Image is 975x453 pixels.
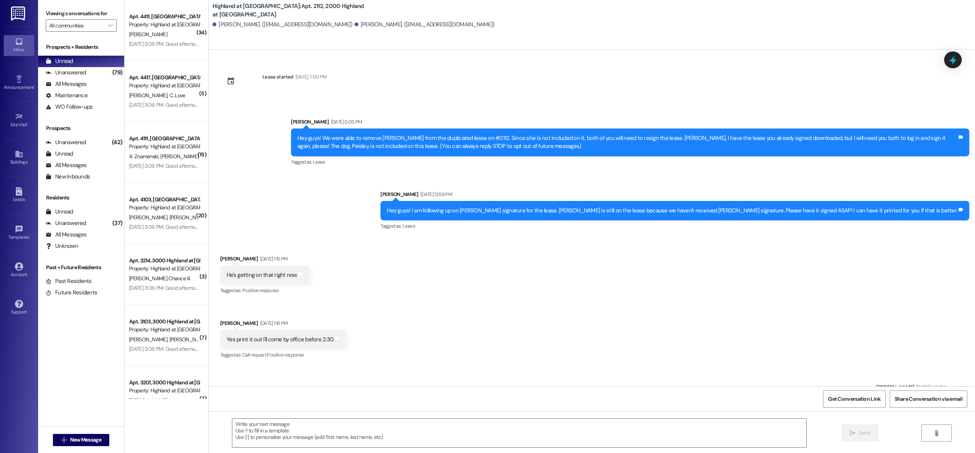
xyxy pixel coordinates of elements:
[61,437,67,443] i: 
[258,319,288,327] div: [DATE] 1:16 PM
[169,214,208,221] span: [PERSON_NAME]
[49,19,104,32] input: All communities
[129,21,200,29] div: Property: Highland at [GEOGRAPHIC_DATA]
[262,73,294,81] div: Lease started
[38,43,124,51] div: Prospects + Residents
[129,214,169,221] span: [PERSON_NAME]
[294,73,327,81] div: [DATE] 7:00 PM
[227,336,333,344] div: Yes print it out I'll come by office before 2:30
[4,148,34,168] a: Buildings
[914,383,946,391] div: [DATE] 1:46 PM
[213,21,353,29] div: [PERSON_NAME]. ([EMAIL_ADDRESS][DOMAIN_NAME])
[129,387,200,395] div: Property: Highland at [GEOGRAPHIC_DATA]
[46,173,90,181] div: New Inbounds
[4,110,34,131] a: Site Visit •
[220,255,309,265] div: [PERSON_NAME]
[291,118,969,129] div: [PERSON_NAME]
[46,289,97,297] div: Future Residents
[46,103,93,111] div: WO Follow-ups
[895,395,962,403] span: Share Conversation via email
[38,124,124,132] div: Prospects
[4,35,34,56] a: Inbox
[129,336,169,343] span: [PERSON_NAME]
[129,257,200,265] div: Apt. 3214, 3000 Highland at [GEOGRAPHIC_DATA]
[4,297,34,318] a: Support
[29,233,30,239] span: •
[129,92,169,99] span: [PERSON_NAME]
[267,352,304,358] span: Positive response
[129,397,167,404] span: [PERSON_NAME]
[108,22,112,29] i: 
[313,159,325,165] span: Lease
[53,434,109,446] button: New Message
[387,207,957,215] div: Hey guys! I am following up on [PERSON_NAME] signature for the lease. [PERSON_NAME] is still on t...
[890,390,967,408] button: Share Conversation via email
[110,217,124,229] div: (37)
[4,223,34,243] a: Templates •
[129,196,200,204] div: Apt. 4103, [GEOGRAPHIC_DATA] at [GEOGRAPHIC_DATA]
[403,223,415,229] span: Lease
[129,135,200,143] div: Apt. 4111, [GEOGRAPHIC_DATA] at [GEOGRAPHIC_DATA]
[933,430,939,436] i: 
[46,150,73,158] div: Unread
[220,349,345,360] div: Tagged as:
[46,161,86,169] div: All Messages
[46,231,86,239] div: All Messages
[110,67,124,79] div: (79)
[46,80,86,88] div: All Messages
[129,153,160,160] span: A. Znamenski
[110,137,124,148] div: (42)
[220,319,345,330] div: [PERSON_NAME]
[129,204,200,212] div: Property: Highland at [GEOGRAPHIC_DATA]
[129,40,647,47] div: [DATE] 3:06 PM: Good afternoon! Our office will be closed [DATE][DATE], in observance of [DATE]. ...
[129,318,200,326] div: Apt. 3103, 3000 Highland at [GEOGRAPHIC_DATA]
[842,424,879,442] button: Send
[169,336,208,343] span: [PERSON_NAME]
[129,275,190,282] span: [PERSON_NAME] Chance Iii
[38,194,124,202] div: Residents
[70,436,101,444] span: New Message
[242,287,279,294] span: Positive response
[291,156,969,167] div: Tagged as:
[297,134,957,151] div: Hey guys! We were able to remove [PERSON_NAME] from the duplicated lease on #2112. Since she is n...
[129,284,647,291] div: [DATE] 3:06 PM: Good afternoon! Our office will be closed [DATE][DATE], in observance of [DATE]. ...
[11,6,27,21] img: ResiDesk Logo
[380,220,969,231] div: Tagged as:
[46,277,92,285] div: Past Residents
[46,242,78,250] div: Unknown
[129,82,200,90] div: Property: Highland at [GEOGRAPHIC_DATA]
[380,190,969,201] div: [PERSON_NAME]
[242,352,267,358] span: Call request ,
[876,383,969,394] div: [PERSON_NAME]
[169,92,185,99] span: C. Love
[859,429,871,437] span: Send
[355,21,495,29] div: [PERSON_NAME]. ([EMAIL_ADDRESS][DOMAIN_NAME])
[129,265,200,273] div: Property: Highland at [GEOGRAPHIC_DATA]
[46,219,86,227] div: Unanswered
[46,208,73,216] div: Unread
[27,121,29,126] span: •
[46,8,117,19] label: Viewing conversations for
[213,2,365,19] b: Highland at [GEOGRAPHIC_DATA]: Apt. 2112, 2000 Highland at [GEOGRAPHIC_DATA]
[46,138,86,146] div: Unanswered
[227,271,297,279] div: He's getting on that right now
[4,260,34,281] a: Account
[129,162,647,169] div: [DATE] 3:06 PM: Good afternoon! Our office will be closed [DATE][DATE], in observance of [DATE]. ...
[823,390,885,408] button: Get Conversation Link
[129,143,200,151] div: Property: Highland at [GEOGRAPHIC_DATA]
[129,13,200,21] div: Apt. 4411, [GEOGRAPHIC_DATA] at [GEOGRAPHIC_DATA]
[129,223,647,230] div: [DATE] 3:06 PM: Good afternoon! Our office will be closed [DATE][DATE], in observance of [DATE]. ...
[129,101,647,108] div: [DATE] 3:06 PM: Good afternoon! Our office will be closed [DATE][DATE], in observance of [DATE]. ...
[129,31,167,38] span: [PERSON_NAME]
[46,92,88,100] div: Maintenance
[129,326,200,334] div: Property: Highland at [GEOGRAPHIC_DATA]
[258,255,288,263] div: [DATE] 1:15 PM
[850,430,855,436] i: 
[828,395,881,403] span: Get Conversation Link
[34,84,35,89] span: •
[129,379,200,387] div: Apt. 3201, 3000 Highland at [GEOGRAPHIC_DATA]
[129,74,200,82] div: Apt. 4417, [GEOGRAPHIC_DATA] at [GEOGRAPHIC_DATA]
[220,285,309,296] div: Tagged as:
[4,185,34,206] a: Leads
[38,263,124,271] div: Past + Future Residents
